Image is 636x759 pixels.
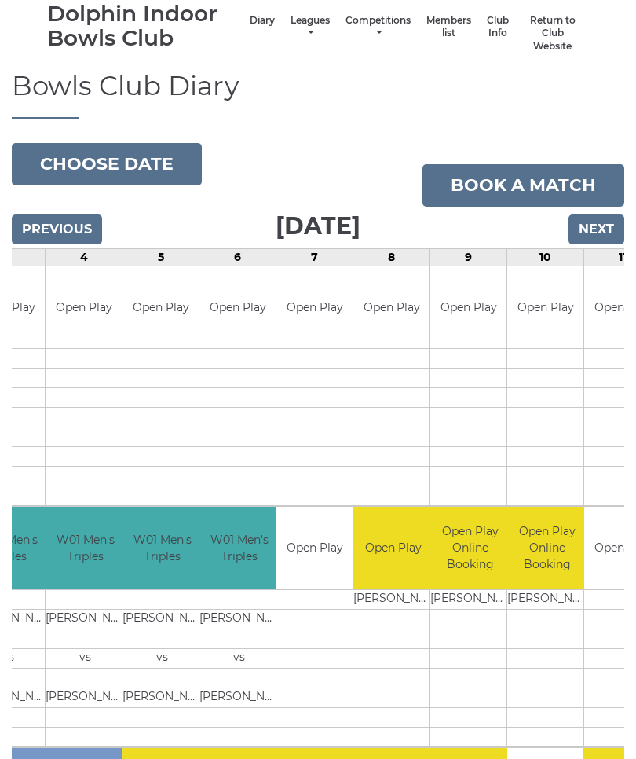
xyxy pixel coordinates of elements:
td: 6 [199,249,276,266]
td: [PERSON_NAME] [122,688,202,708]
td: [PERSON_NAME] [199,610,279,629]
input: Next [568,215,624,245]
a: Leagues [291,15,330,41]
td: 10 [507,249,584,266]
td: Open Play [276,267,353,350]
td: 7 [276,249,353,266]
td: Open Play [46,267,122,350]
input: Previous [12,215,102,245]
td: Open Play [122,267,199,350]
td: [PERSON_NAME] [507,590,587,610]
td: W01 Men's Triples [122,508,202,590]
a: Competitions [345,15,411,41]
td: 8 [353,249,430,266]
div: Dolphin Indoor Bowls Club [47,2,242,51]
td: W01 Men's Triples [199,508,279,590]
a: Return to Club Website [525,15,581,54]
td: 4 [46,249,122,266]
a: Diary [250,15,275,28]
td: Open Play [507,267,583,350]
td: 9 [430,249,507,266]
a: Members list [426,15,471,41]
td: Open Play [199,267,276,350]
td: Open Play [353,267,429,350]
td: vs [46,649,125,669]
td: Open Play Online Booking [430,508,510,590]
td: Open Play [430,267,506,350]
td: [PERSON_NAME] [46,688,125,708]
td: Open Play [276,508,353,590]
td: vs [199,649,279,669]
h1: Bowls Club Diary [12,72,624,119]
td: [PERSON_NAME] [199,688,279,708]
td: W01 Men's Triples [46,508,125,590]
td: [PERSON_NAME] [430,590,510,610]
td: Open Play Online Booking [507,508,587,590]
button: Choose date [12,144,202,186]
td: [PERSON_NAME] [122,610,202,629]
a: Club Info [487,15,509,41]
td: 5 [122,249,199,266]
td: [PERSON_NAME] [46,610,125,629]
td: vs [122,649,202,669]
a: Book a match [422,165,624,207]
td: [PERSON_NAME] [353,590,433,610]
td: Open Play [353,508,433,590]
